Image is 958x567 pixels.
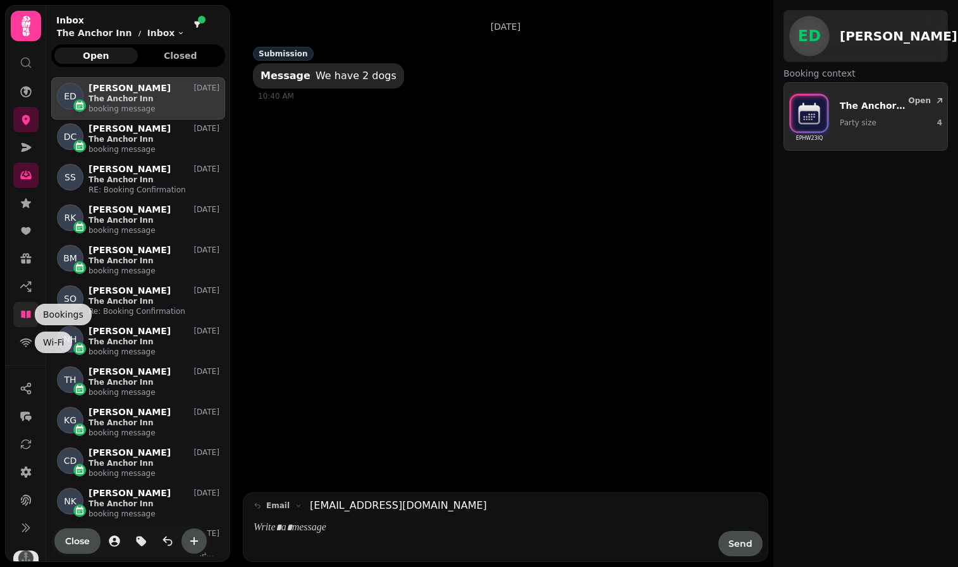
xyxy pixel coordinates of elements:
[193,447,219,458] p: [DATE]
[89,185,219,195] p: RE: Booking Confirmation
[190,17,205,32] button: filter
[89,347,219,357] p: booking message
[89,387,219,397] p: booking message
[89,418,219,428] p: The Anchor Inn
[89,94,219,104] p: The Anchor Inn
[89,245,171,256] p: [PERSON_NAME]
[840,118,911,128] p: Party size
[89,337,219,347] p: The Anchor Inn
[193,164,219,174] p: [DATE]
[909,97,931,104] span: Open
[193,407,219,417] p: [DATE]
[789,88,942,145] div: bookings-iconEPHW23IQThe Anchor InnParty size4Open
[904,93,950,108] button: Open
[56,14,185,27] h2: Inbox
[54,528,101,554] button: Close
[253,47,314,61] div: Submission
[249,498,307,513] button: email
[89,144,219,154] p: booking message
[35,304,92,325] div: Bookings
[798,28,821,44] span: ED
[796,132,823,145] p: EPHW23IQ
[149,51,212,60] span: Closed
[89,164,171,175] p: [PERSON_NAME]
[193,123,219,134] p: [DATE]
[89,225,219,235] p: booking message
[193,83,219,93] p: [DATE]
[193,245,219,255] p: [DATE]
[310,498,487,513] a: [EMAIL_ADDRESS][DOMAIN_NAME]
[89,104,219,114] p: booking message
[193,285,219,296] p: [DATE]
[89,175,219,185] p: The Anchor Inn
[35,332,72,353] div: Wi-Fi
[89,83,171,94] p: [PERSON_NAME]
[89,428,219,438] p: booking message
[64,211,77,224] span: RK
[89,256,219,266] p: The Anchor Inn
[89,488,171,499] p: [PERSON_NAME]
[718,531,763,556] button: Send
[64,292,77,305] span: SO
[89,366,171,377] p: [PERSON_NAME]
[89,123,171,134] p: [PERSON_NAME]
[89,447,171,458] p: [PERSON_NAME]
[64,454,77,467] span: CD
[64,171,76,184] span: SS
[316,68,396,84] div: We have 2 dogs
[54,47,138,64] button: Open
[89,134,219,144] p: The Anchor Inn
[261,68,310,84] div: Message
[89,266,219,276] p: booking message
[65,537,90,545] span: Close
[840,27,957,45] h2: [PERSON_NAME]
[89,215,219,225] p: The Anchor Inn
[89,377,219,387] p: The Anchor Inn
[64,130,77,143] span: DC
[64,90,77,103] span: ED
[56,27,185,39] nav: breadcrumb
[155,528,180,554] button: is-read
[89,499,219,509] p: The Anchor Inn
[491,20,520,33] p: [DATE]
[89,296,219,306] p: The Anchor Inn
[139,47,223,64] button: Closed
[193,488,219,498] p: [DATE]
[89,407,171,418] p: [PERSON_NAME]
[89,468,219,478] p: booking message
[64,414,77,427] span: KG
[193,204,219,215] p: [DATE]
[64,51,128,60] span: Open
[89,509,219,519] p: booking message
[937,118,942,128] p: 4
[258,91,728,101] div: 10:40 AM
[56,27,132,39] p: The Anchor Inn
[728,539,752,548] span: Send
[181,528,207,554] button: create-convo
[63,252,77,265] span: BM
[89,204,171,215] p: [PERSON_NAME]
[89,458,219,468] p: The Anchor Inn
[193,326,219,336] p: [DATE]
[783,67,948,80] label: Booking context
[147,27,185,39] button: Inbox
[193,366,219,377] p: [DATE]
[64,373,76,386] span: TH
[840,99,911,112] p: The Anchor Inn
[89,326,171,337] p: [PERSON_NAME]
[64,495,77,508] span: NK
[89,285,171,296] p: [PERSON_NAME]
[789,88,830,142] img: bookings-icon
[51,77,225,556] div: grid
[89,306,219,316] p: Re: Booking Confirmation
[128,528,154,554] button: tag-thread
